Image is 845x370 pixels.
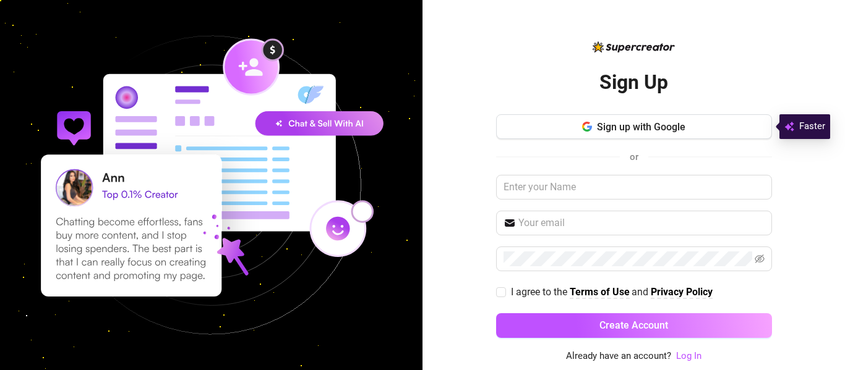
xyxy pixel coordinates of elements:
span: and [632,286,651,298]
input: Enter your Name [496,175,772,200]
button: Create Account [496,313,772,338]
span: I agree to the [511,286,570,298]
span: eye-invisible [755,254,765,264]
span: Sign up with Google [597,121,685,133]
span: or [630,151,638,162]
strong: Terms of Use [570,286,630,298]
span: Create Account [599,319,668,331]
a: Terms of Use [570,286,630,299]
button: Sign up with Google [496,114,772,139]
a: Log In [676,349,701,364]
a: Privacy Policy [651,286,713,299]
span: Already have an account? [566,349,671,364]
img: svg%3e [784,119,794,134]
a: Log In [676,350,701,361]
span: Faster [799,119,825,134]
input: Your email [518,216,765,230]
img: logo-BBDzfeDw.svg [593,41,675,53]
strong: Privacy Policy [651,286,713,298]
h2: Sign Up [599,70,668,95]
